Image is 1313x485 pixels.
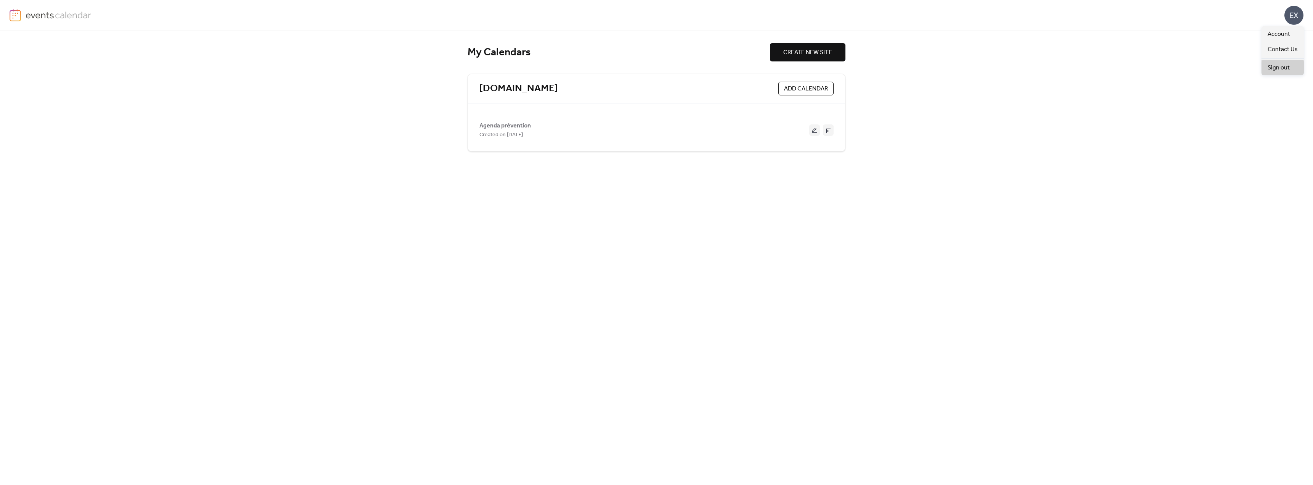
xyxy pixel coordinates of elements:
[1261,26,1304,42] a: Account
[479,124,531,128] a: Agenda prévention
[784,84,828,93] span: ADD CALENDAR
[1268,63,1290,73] span: Sign out
[1268,45,1298,54] span: Contact Us
[26,9,92,21] img: logo-type
[479,121,531,131] span: Agenda prévention
[1284,6,1303,25] div: EX
[10,9,21,21] img: logo
[778,82,834,95] button: ADD CALENDAR
[783,48,832,57] span: CREATE NEW SITE
[1268,30,1290,39] span: Account
[479,82,558,95] a: [DOMAIN_NAME]
[479,131,523,140] span: Created on [DATE]
[1261,42,1304,57] a: Contact Us
[468,46,770,59] div: My Calendars
[770,43,845,61] button: CREATE NEW SITE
